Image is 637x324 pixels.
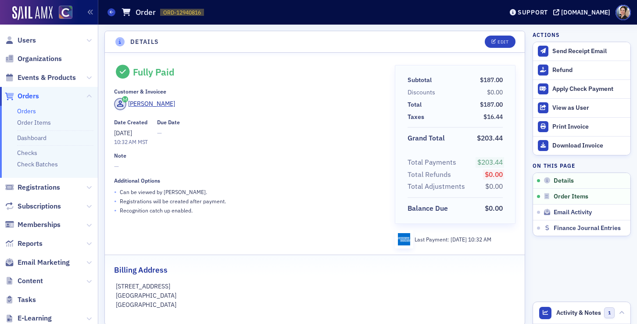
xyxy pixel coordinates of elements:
[552,47,626,55] div: Send Receipt Email
[18,91,39,101] span: Orders
[408,133,448,144] span: Grand Total
[477,158,503,166] span: $203.44
[114,129,132,137] span: [DATE]
[408,157,456,168] div: Total Payments
[114,187,117,197] span: •
[487,88,503,96] span: $0.00
[408,203,451,214] span: Balance Due
[12,6,53,20] img: SailAMX
[408,88,438,97] span: Discounts
[18,183,60,192] span: Registrations
[408,112,427,122] span: Taxes
[561,8,610,16] div: [DOMAIN_NAME]
[556,308,601,317] span: Activity & Notes
[408,169,454,180] span: Total Refunds
[18,220,61,230] span: Memberships
[533,79,630,98] button: Apply Check Payment
[415,235,491,243] div: Last Payment:
[116,300,514,310] p: [GEOGRAPHIC_DATA]
[5,36,36,45] a: Users
[116,291,514,300] p: [GEOGRAPHIC_DATA]
[5,73,76,83] a: Events & Products
[114,197,117,206] span: •
[5,313,52,323] a: E-Learning
[408,88,435,97] div: Discounts
[554,209,592,216] span: Email Activity
[133,66,175,78] div: Fully Paid
[533,117,630,136] a: Print Invoice
[5,54,62,64] a: Organizations
[480,76,503,84] span: $187.00
[408,112,424,122] div: Taxes
[120,206,193,214] p: Recognition catch up enabled.
[552,123,626,131] div: Print Invoice
[552,104,626,112] div: View as User
[497,40,508,44] div: Edit
[533,61,630,79] button: Refund
[18,239,43,248] span: Reports
[616,5,631,20] span: Profile
[5,202,61,211] a: Subscriptions
[114,264,168,276] h2: Billing Address
[18,73,76,83] span: Events & Products
[408,133,445,144] div: Grand Total
[5,258,70,267] a: Email Marketing
[5,220,61,230] a: Memberships
[554,177,574,185] span: Details
[554,224,621,232] span: Finance Journal Entries
[114,88,166,95] div: Customer & Invoicee
[114,152,126,159] div: Note
[477,133,503,142] span: $203.44
[451,236,468,243] span: [DATE]
[554,193,588,201] span: Order Items
[408,169,451,180] div: Total Refunds
[533,42,630,61] button: Send Receipt Email
[17,119,51,126] a: Order Items
[485,204,503,212] span: $0.00
[18,295,36,305] span: Tasks
[552,85,626,93] div: Apply Check Payment
[533,31,560,39] h4: Actions
[408,203,448,214] div: Balance Due
[553,9,613,15] button: [DOMAIN_NAME]
[120,188,207,196] p: Can be viewed by [PERSON_NAME] .
[518,8,548,16] div: Support
[128,99,175,108] div: [PERSON_NAME]
[53,6,72,21] a: View Homepage
[398,233,410,245] img: amex
[408,76,435,85] span: Subtotal
[5,276,43,286] a: Content
[157,129,180,138] span: —
[604,307,615,318] span: 1
[408,157,459,168] span: Total Payments
[18,313,52,323] span: E-Learning
[483,113,503,121] span: $16.44
[468,236,491,243] span: 10:32 AM
[480,101,503,108] span: $187.00
[485,36,515,48] button: Edit
[17,134,47,142] a: Dashboard
[18,258,70,267] span: Email Marketing
[114,206,117,215] span: •
[17,149,37,157] a: Checks
[120,197,226,205] p: Registrations will be created after payment.
[408,100,422,109] div: Total
[130,37,159,47] h4: Details
[533,136,630,155] a: Download Invoice
[533,162,631,169] h4: On this page
[485,170,503,179] span: $0.00
[18,202,61,211] span: Subscriptions
[157,119,180,126] div: Due Date
[17,160,58,168] a: Check Batches
[408,76,432,85] div: Subtotal
[18,36,36,45] span: Users
[116,282,514,291] p: [STREET_ADDRESS]
[552,66,626,74] div: Refund
[59,6,72,19] img: SailAMX
[408,100,425,109] span: Total
[485,182,503,191] span: $0.00
[5,295,36,305] a: Tasks
[408,181,468,192] span: Total Adjustments
[114,98,175,110] a: [PERSON_NAME]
